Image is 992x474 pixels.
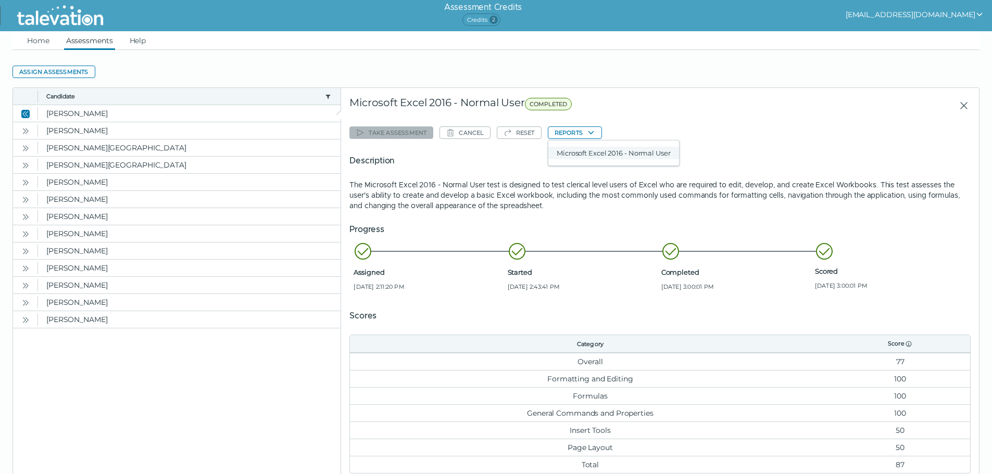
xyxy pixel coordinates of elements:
[19,107,32,120] button: Close
[350,335,830,353] th: Category
[497,126,542,139] button: Reset
[815,281,964,290] span: [DATE] 3:00:01 PM
[830,456,970,473] td: 87
[349,126,433,139] button: Take assessment
[38,208,341,225] clr-dg-cell: [PERSON_NAME]
[350,353,830,370] td: Overall
[350,456,830,473] td: Total
[38,225,341,242] clr-dg-cell: [PERSON_NAME]
[19,210,32,223] button: Open
[349,155,971,167] h5: Description
[21,196,30,204] cds-icon: Open
[64,31,115,50] a: Assessments
[38,122,341,139] clr-dg-cell: [PERSON_NAME]
[830,421,970,439] td: 50
[21,178,30,187] cds-icon: Open
[38,260,341,276] clr-dg-cell: [PERSON_NAME]
[830,353,970,370] td: 77
[21,110,30,118] cds-icon: Close
[21,230,30,238] cds-icon: Open
[25,31,52,50] a: Home
[661,283,811,291] span: [DATE] 3:00:01 PM
[354,283,503,291] span: [DATE] 2:11:20 PM
[548,126,602,139] button: Reports
[349,223,971,236] h5: Progress
[38,277,341,293] clr-dg-cell: [PERSON_NAME]
[508,268,657,276] span: Started
[830,404,970,421] td: 100
[38,294,341,311] clr-dg-cell: [PERSON_NAME]
[19,176,32,188] button: Open
[525,98,572,110] span: COMPLETED
[661,268,811,276] span: Completed
[38,311,341,328] clr-dg-cell: [PERSON_NAME]
[830,439,970,456] td: 50
[19,142,32,154] button: Open
[38,157,341,173] clr-dg-cell: [PERSON_NAME][GEOGRAPHIC_DATA]
[21,144,30,152] cds-icon: Open
[19,279,32,291] button: Open
[19,296,32,309] button: Open
[38,174,341,190] clr-dg-cell: [PERSON_NAME]
[354,268,503,276] span: Assigned
[21,127,30,135] cds-icon: Open
[815,267,964,275] span: Scored
[444,1,522,14] h6: Assessment Credits
[489,16,498,24] span: 2
[21,264,30,273] cds-icon: Open
[951,96,971,115] button: Close
[21,281,30,290] cds-icon: Open
[19,262,32,274] button: Open
[350,439,830,456] td: Page Layout
[508,283,657,291] span: [DATE] 2:43:41 PM
[12,66,95,78] button: Assign assessments
[46,92,321,100] button: Candidate
[21,161,30,170] cds-icon: Open
[128,31,148,50] a: Help
[38,105,341,122] clr-dg-cell: [PERSON_NAME]
[350,387,830,404] td: Formulas
[19,193,32,206] button: Open
[21,247,30,255] cds-icon: Open
[548,147,679,159] button: Microsoft Excel 2016 - Normal User
[19,124,32,137] button: Open
[21,299,30,307] cds-icon: Open
[350,404,830,421] td: General Commands and Properties
[21,316,30,324] cds-icon: Open
[38,242,341,259] clr-dg-cell: [PERSON_NAME]
[350,421,830,439] td: Insert Tools
[349,310,971,322] h5: Scores
[462,14,500,26] span: Credits
[830,387,970,404] td: 100
[830,370,970,387] td: 100
[19,245,32,257] button: Open
[830,335,970,353] th: Score
[846,8,984,21] button: show user actions
[440,126,490,139] button: Cancel
[349,96,763,115] div: Microsoft Excel 2016 - Normal User
[19,227,32,240] button: Open
[349,180,971,211] p: The Microsoft Excel 2016 - Normal User test is designed to test clerical level users of Excel who...
[12,3,108,29] img: Talevation_Logo_Transparent_white.png
[19,159,32,171] button: Open
[19,313,32,326] button: Open
[324,92,332,100] button: candidate filter
[38,139,341,156] clr-dg-cell: [PERSON_NAME][GEOGRAPHIC_DATA]
[21,213,30,221] cds-icon: Open
[38,191,341,208] clr-dg-cell: [PERSON_NAME]
[350,370,830,387] td: Formatting and Editing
